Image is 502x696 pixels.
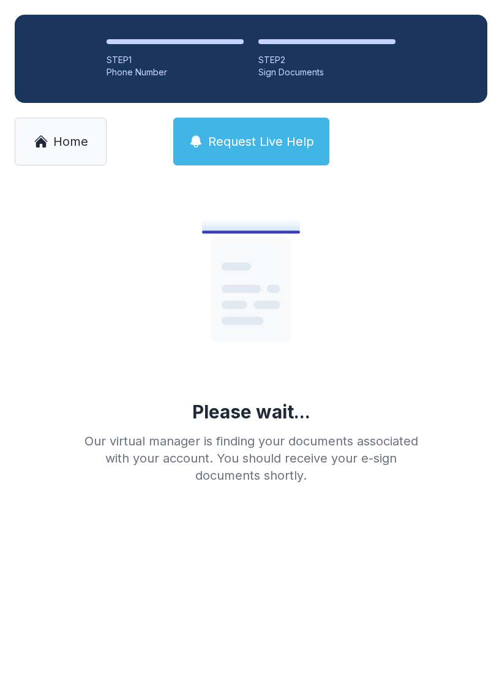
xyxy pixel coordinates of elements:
div: Phone Number [107,66,244,78]
div: STEP 2 [258,54,395,66]
span: Request Live Help [208,133,314,150]
div: STEP 1 [107,54,244,66]
span: Home [53,133,88,150]
div: Sign Documents [258,66,395,78]
div: Our virtual manager is finding your documents associated with your account. You should receive yo... [75,433,427,484]
div: Please wait... [192,401,310,423]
